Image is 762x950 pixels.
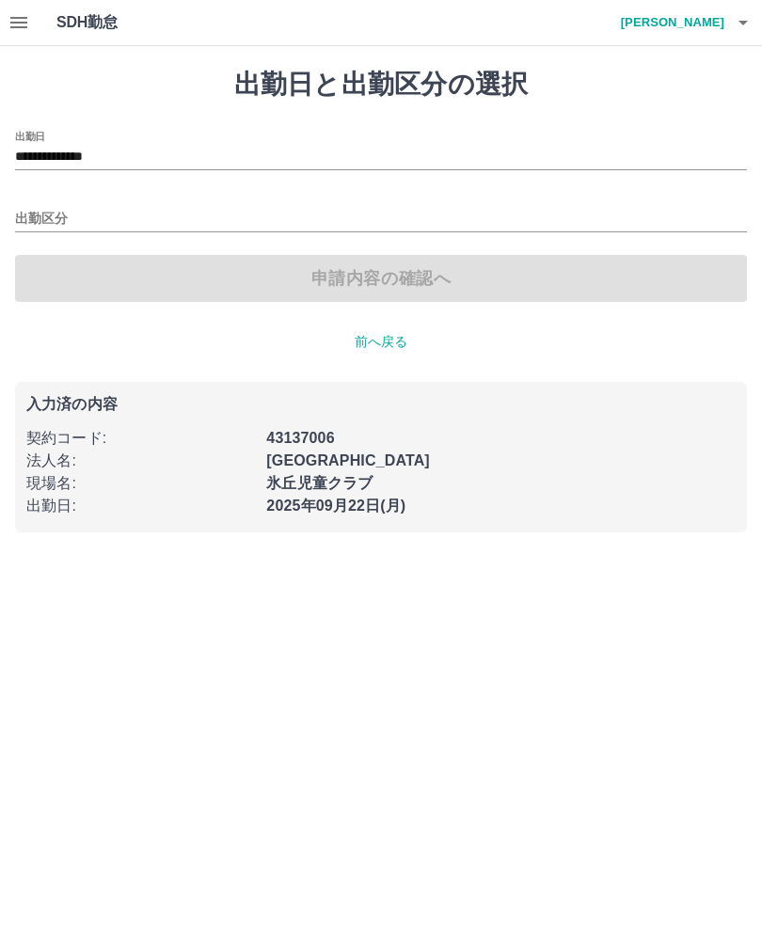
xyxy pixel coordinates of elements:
[26,450,255,472] p: 法人名 :
[15,332,747,352] p: 前へ戻る
[266,475,373,491] b: 氷丘児童クラブ
[15,129,45,143] label: 出勤日
[15,69,747,101] h1: 出勤日と出勤区分の選択
[266,430,334,446] b: 43137006
[26,472,255,495] p: 現場名 :
[26,495,255,517] p: 出勤日 :
[26,397,736,412] p: 入力済の内容
[266,498,405,514] b: 2025年09月22日(月)
[26,427,255,450] p: 契約コード :
[266,452,430,468] b: [GEOGRAPHIC_DATA]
